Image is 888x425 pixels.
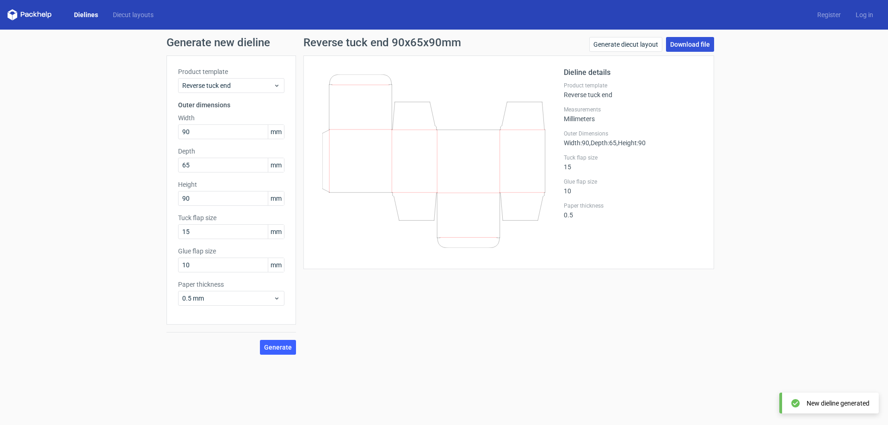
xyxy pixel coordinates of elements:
[268,125,284,139] span: mm
[564,178,703,195] div: 10
[182,81,273,90] span: Reverse tuck end
[67,10,105,19] a: Dielines
[268,191,284,205] span: mm
[178,67,284,76] label: Product template
[617,139,646,147] span: , Height : 90
[564,178,703,185] label: Glue flap size
[666,37,714,52] a: Download file
[178,280,284,289] label: Paper thickness
[564,202,703,219] div: 0.5
[303,37,461,48] h1: Reverse tuck end 90x65x90mm
[260,340,296,355] button: Generate
[264,344,292,351] span: Generate
[564,106,703,113] label: Measurements
[564,82,703,99] div: Reverse tuck end
[589,37,662,52] a: Generate diecut layout
[564,154,703,161] label: Tuck flap size
[564,202,703,209] label: Paper thickness
[564,154,703,171] div: 15
[178,147,284,156] label: Depth
[105,10,161,19] a: Diecut layouts
[178,100,284,110] h3: Outer dimensions
[182,294,273,303] span: 0.5 mm
[268,158,284,172] span: mm
[178,213,284,222] label: Tuck flap size
[564,67,703,78] h2: Dieline details
[848,10,881,19] a: Log in
[810,10,848,19] a: Register
[178,113,284,123] label: Width
[589,139,617,147] span: , Depth : 65
[178,246,284,256] label: Glue flap size
[564,82,703,89] label: Product template
[268,225,284,239] span: mm
[564,139,589,147] span: Width : 90
[178,180,284,189] label: Height
[564,106,703,123] div: Millimeters
[166,37,721,48] h1: Generate new dieline
[268,258,284,272] span: mm
[564,130,703,137] label: Outer Dimensions
[807,399,869,408] div: New dieline generated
